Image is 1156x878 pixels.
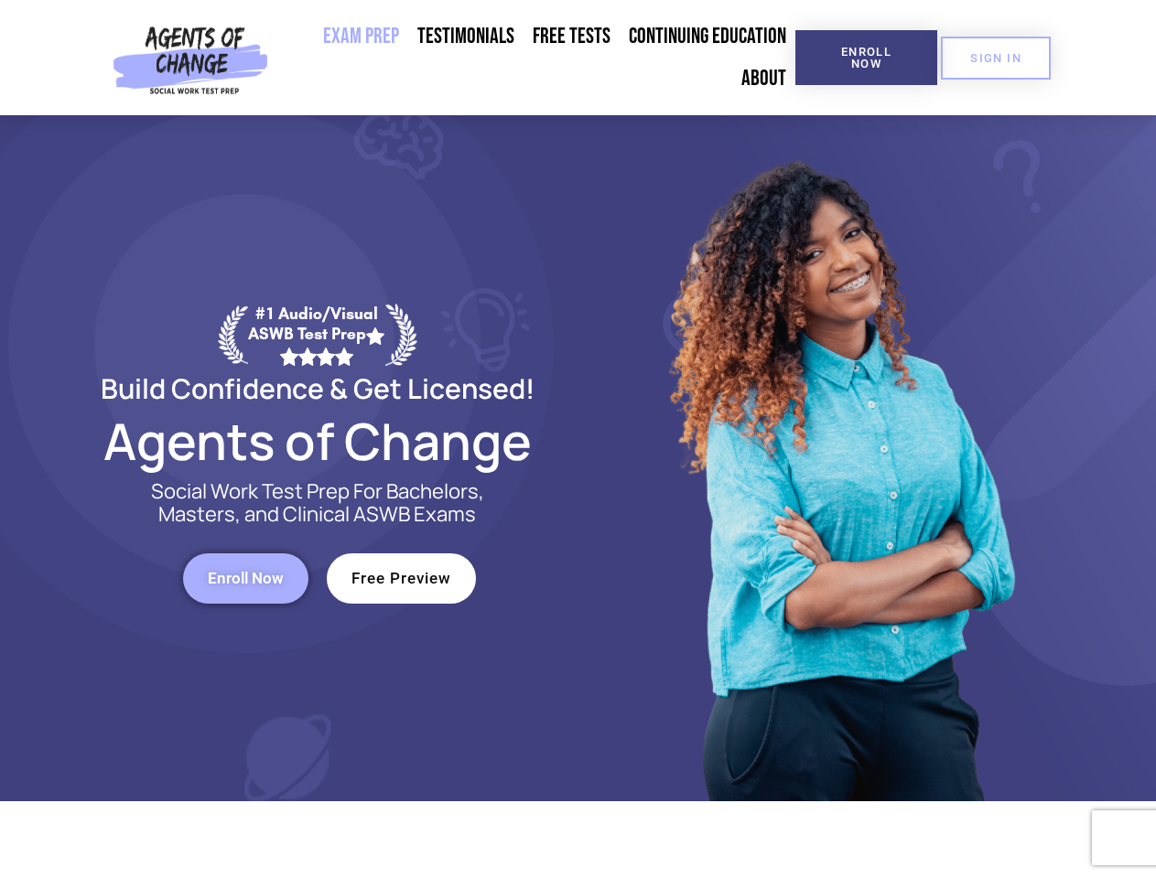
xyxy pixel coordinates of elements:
nav: Menu [275,16,795,100]
a: Enroll Now [795,30,937,85]
span: SIGN IN [970,52,1021,64]
a: Exam Prep [314,16,408,58]
span: Free Preview [351,571,451,586]
h2: Agents of Change [57,420,578,462]
a: Free Tests [524,16,620,58]
a: Free Preview [327,553,476,604]
a: Enroll Now [183,553,308,604]
p: Social Work Test Prep For Bachelors, Masters, and Clinical ASWB Exams [130,480,505,526]
a: Testimonials [408,16,524,58]
img: Website Image 1 (1) [656,115,1022,801]
a: About [732,58,795,100]
a: SIGN IN [941,37,1051,80]
div: #1 Audio/Visual ASWB Test Prep [248,304,385,365]
span: Enroll Now [825,46,908,70]
h2: Build Confidence & Get Licensed! [57,375,578,402]
a: Continuing Education [620,16,795,58]
span: Enroll Now [208,571,284,586]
